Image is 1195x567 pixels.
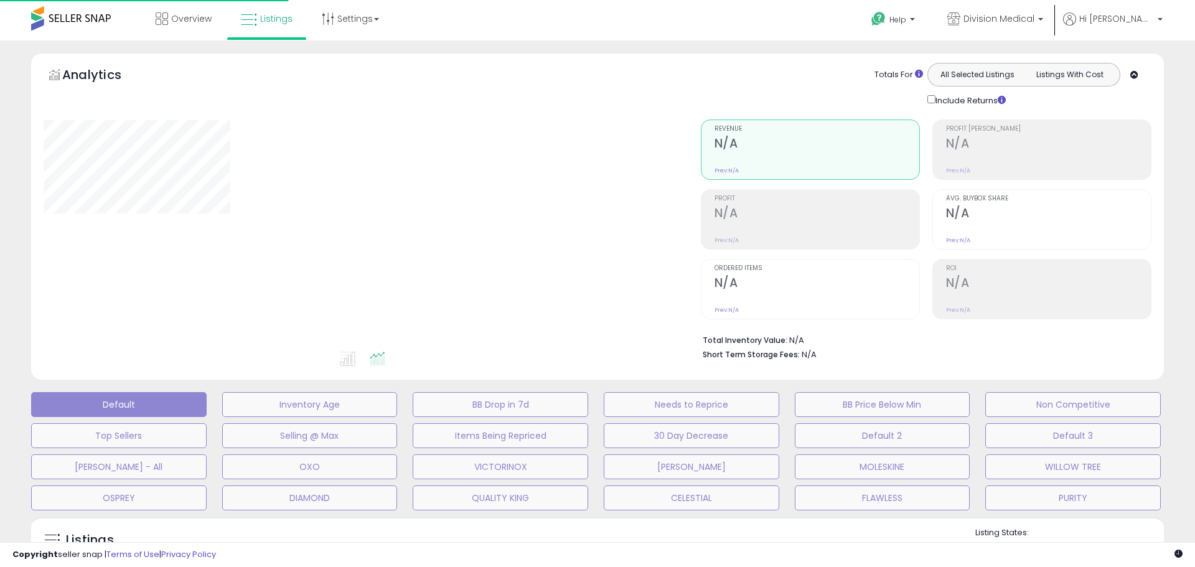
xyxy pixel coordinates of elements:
[62,66,146,87] h5: Analytics
[1023,67,1116,83] button: Listings With Cost
[931,67,1024,83] button: All Selected Listings
[260,12,293,25] span: Listings
[946,195,1151,202] span: Avg. Buybox Share
[795,454,970,479] button: MOLESKINE
[795,485,970,510] button: FLAWLESS
[413,423,588,448] button: Items Being Repriced
[946,136,1151,153] h2: N/A
[715,206,919,223] h2: N/A
[413,392,588,417] button: BB Drop in 7d
[604,485,779,510] button: CELESTIAL
[918,93,1021,107] div: Include Returns
[715,167,739,174] small: Prev: N/A
[222,485,398,510] button: DIAMOND
[715,237,739,244] small: Prev: N/A
[946,237,970,244] small: Prev: N/A
[946,306,970,314] small: Prev: N/A
[413,485,588,510] button: QUALITY KING
[874,69,923,81] div: Totals For
[715,265,919,272] span: Ordered Items
[985,392,1161,417] button: Non Competitive
[963,12,1034,25] span: Division Medical
[861,2,927,40] a: Help
[413,454,588,479] button: VICTORINOX
[985,423,1161,448] button: Default 3
[222,392,398,417] button: Inventory Age
[985,454,1161,479] button: WILLOW TREE
[795,423,970,448] button: Default 2
[703,335,787,345] b: Total Inventory Value:
[31,485,207,510] button: OSPREY
[946,265,1151,272] span: ROI
[715,195,919,202] span: Profit
[871,11,886,27] i: Get Help
[604,392,779,417] button: Needs to Reprice
[703,349,800,360] b: Short Term Storage Fees:
[31,392,207,417] button: Default
[715,276,919,293] h2: N/A
[1079,12,1154,25] span: Hi [PERSON_NAME]
[802,349,817,360] span: N/A
[946,126,1151,133] span: Profit [PERSON_NAME]
[889,14,906,25] span: Help
[222,454,398,479] button: OXO
[604,454,779,479] button: [PERSON_NAME]
[715,306,739,314] small: Prev: N/A
[604,423,779,448] button: 30 Day Decrease
[946,206,1151,223] h2: N/A
[12,549,216,561] div: seller snap | |
[12,548,58,560] strong: Copyright
[31,423,207,448] button: Top Sellers
[946,167,970,174] small: Prev: N/A
[31,454,207,479] button: [PERSON_NAME] - All
[795,392,970,417] button: BB Price Below Min
[985,485,1161,510] button: PURITY
[715,136,919,153] h2: N/A
[946,276,1151,293] h2: N/A
[1063,12,1163,40] a: Hi [PERSON_NAME]
[703,332,1142,347] li: N/A
[222,423,398,448] button: Selling @ Max
[171,12,212,25] span: Overview
[715,126,919,133] span: Revenue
